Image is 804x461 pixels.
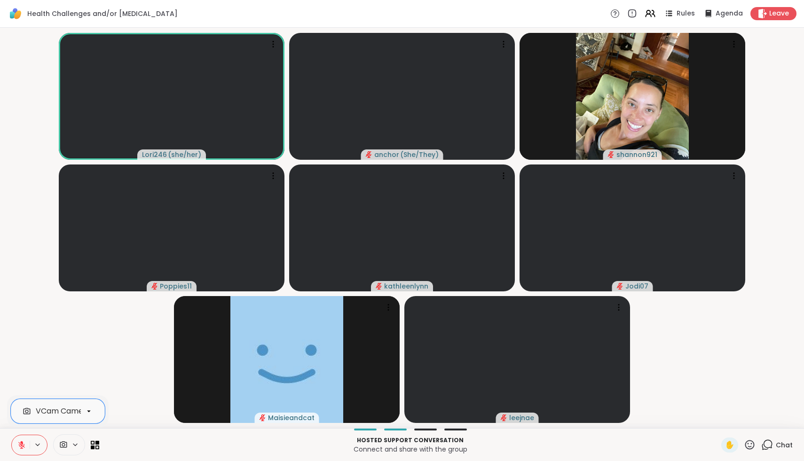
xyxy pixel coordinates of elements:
[105,445,716,454] p: Connect and share with the group
[400,150,439,159] span: ( She/They )
[142,150,167,159] span: Lori246
[376,283,382,289] span: audio-muted
[374,150,399,159] span: anchor
[105,436,716,445] p: Hosted support conversation
[725,439,734,451] span: ✋
[36,406,91,417] div: VCam Camera
[716,9,743,18] span: Agenda
[27,9,178,18] span: Health Challenges and/or [MEDICAL_DATA]
[776,440,793,450] span: Chat
[509,413,534,422] span: leejnae
[608,151,615,158] span: audio-muted
[8,6,24,22] img: ShareWell Logomark
[366,151,372,158] span: audio-muted
[769,9,789,18] span: Leave
[168,150,201,159] span: ( she/her )
[151,283,158,289] span: audio-muted
[576,33,689,160] img: shannon921
[260,414,266,421] span: audio-muted
[617,283,623,289] span: audio-muted
[677,9,695,18] span: Rules
[230,296,343,423] img: Maisieandcat
[501,414,507,421] span: audio-muted
[616,150,657,159] span: shannon921
[625,281,648,291] span: Jodi07
[268,413,315,422] span: Maisieandcat
[384,281,428,291] span: kathleenlynn
[160,281,192,291] span: Poppies11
